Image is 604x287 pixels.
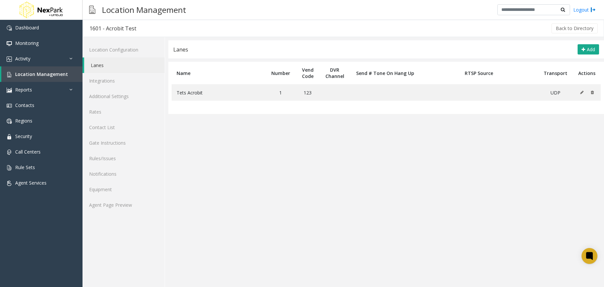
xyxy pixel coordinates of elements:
a: Gate Instructions [83,135,165,151]
a: Lanes [84,57,165,73]
span: Call Centers [15,149,41,155]
th: Actions [573,62,601,84]
span: Add [587,46,595,53]
button: Back to Directory [552,23,598,33]
button: Add [578,44,599,55]
th: Number [265,62,296,84]
span: Security [15,133,32,139]
span: Contacts [15,102,34,108]
td: 123 [296,84,319,101]
img: pageIcon [89,2,95,18]
a: Rates [83,104,165,120]
td: 1 [265,84,296,101]
a: Equipment [83,182,165,197]
a: Integrations [83,73,165,89]
a: Additional Settings [83,89,165,104]
img: 'icon' [7,56,12,62]
img: 'icon' [7,41,12,46]
a: Logout [573,6,596,13]
th: Vend Code [296,62,319,84]
div: 1601 - Acrobit Test [89,24,136,33]
span: Rule Sets [15,164,35,170]
img: 'icon' [7,181,12,186]
span: Regions [15,118,32,124]
span: Monitoring [15,40,39,46]
img: 'icon' [7,134,12,139]
span: Agent Services [15,180,47,186]
th: DVR Channel [319,62,350,84]
a: Notifications [83,166,165,182]
a: Agent Page Preview [83,197,165,213]
span: Location Management [15,71,68,77]
img: 'icon' [7,103,12,108]
a: Location Configuration [83,42,165,57]
th: Transport [538,62,573,84]
td: UDP [538,84,573,101]
span: Reports [15,87,32,93]
th: Send # Tone On Hang Up [350,62,420,84]
span: Dashboard [15,24,39,31]
img: 'icon' [7,165,12,170]
img: 'icon' [7,25,12,31]
img: 'icon' [7,150,12,155]
a: Contact List [83,120,165,135]
a: Rules/Issues [83,151,165,166]
th: RTSP Source [420,62,538,84]
span: Tets Acrobit [177,90,203,96]
img: 'icon' [7,88,12,93]
h3: Location Management [99,2,189,18]
img: 'icon' [7,72,12,77]
span: Activity [15,55,30,62]
div: Lanes [173,45,188,54]
th: Name [172,62,265,84]
img: logout [590,6,596,13]
img: 'icon' [7,119,12,124]
a: Location Management [1,66,83,82]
